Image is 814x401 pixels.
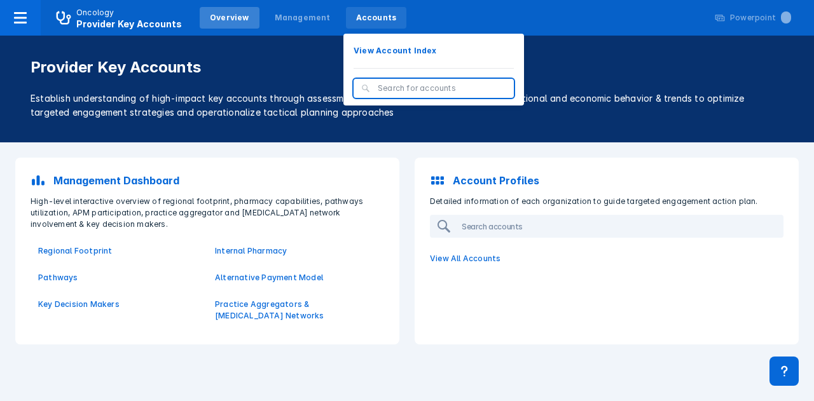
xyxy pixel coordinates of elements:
[215,299,376,322] a: Practice Aggregators & [MEDICAL_DATA] Networks
[378,83,506,94] input: Search for accounts
[453,173,539,188] p: Account Profiles
[215,272,376,283] a: Alternative Payment Model
[38,299,200,310] a: Key Decision Makers
[422,196,791,207] p: Detailed information of each organization to guide targeted engagement action plan.
[422,245,791,272] a: View All Accounts
[457,216,782,236] input: Search accounts
[215,245,376,257] a: Internal Pharmacy
[730,12,791,24] div: Powerpoint
[31,92,783,119] p: Establish understanding of high-impact key accounts through assessment of indication-specific cli...
[422,165,791,196] a: Account Profiles
[275,12,331,24] div: Management
[265,7,341,29] a: Management
[23,165,392,196] a: Management Dashboard
[769,357,799,386] div: Contact Support
[31,58,783,76] h1: Provider Key Accounts
[343,41,524,60] button: View Account Index
[38,272,200,283] a: Pathways
[354,45,437,57] p: View Account Index
[346,7,407,29] a: Accounts
[23,196,392,230] p: High-level interactive overview of regional footprint, pharmacy capabilities, pathways utilizatio...
[76,7,114,18] p: Oncology
[200,7,259,29] a: Overview
[38,245,200,257] a: Regional Footprint
[53,173,179,188] p: Management Dashboard
[356,12,397,24] div: Accounts
[76,18,182,29] span: Provider Key Accounts
[210,12,249,24] div: Overview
